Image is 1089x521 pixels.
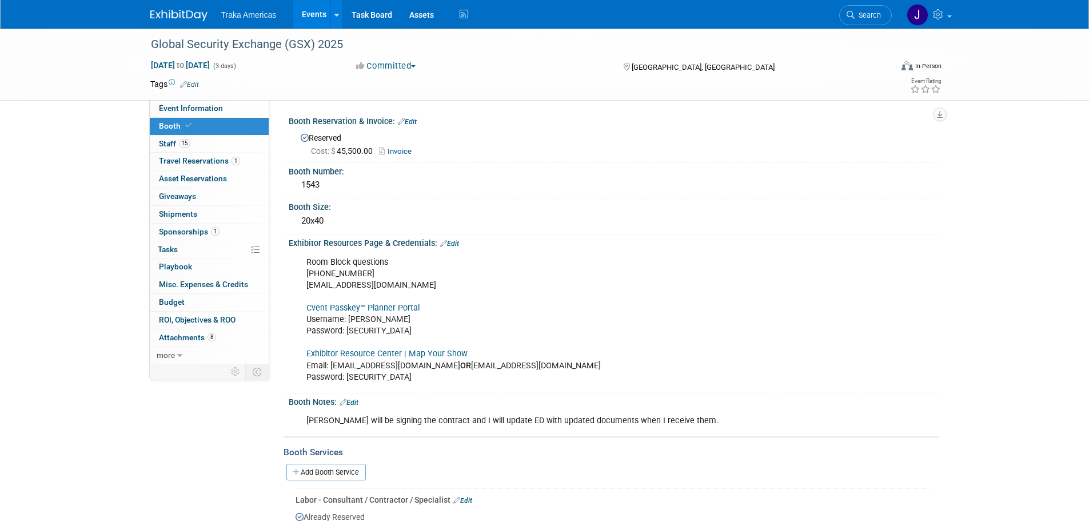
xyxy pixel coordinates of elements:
[379,147,417,156] a: Invoice
[150,206,269,223] a: Shipments
[150,347,269,364] a: more
[159,156,240,165] span: Travel Reservations
[855,11,881,19] span: Search
[824,59,942,77] div: Event Format
[289,198,939,213] div: Booth Size:
[159,333,216,342] span: Attachments
[159,209,197,218] span: Shipments
[284,446,939,459] div: Booth Services
[150,241,269,258] a: Tasks
[232,157,240,165] span: 1
[352,60,420,72] button: Committed
[311,146,377,156] span: 45,500.00
[297,176,931,194] div: 1543
[157,351,175,360] span: more
[453,496,472,504] a: Edit
[150,136,269,153] a: Staff15
[289,234,939,249] div: Exhibitor Resources Page & Credentials:
[150,170,269,188] a: Asset Reservations
[311,146,337,156] span: Cost: $
[150,118,269,135] a: Booth
[159,121,194,130] span: Booth
[632,63,775,71] span: [GEOGRAPHIC_DATA], [GEOGRAPHIC_DATA]
[286,464,366,480] a: Add Booth Service
[211,227,220,236] span: 1
[159,227,220,236] span: Sponsorships
[150,188,269,205] a: Giveaways
[298,251,813,389] div: Room Block questions [PHONE_NUMBER] [EMAIL_ADDRESS][DOMAIN_NAME] Username: [PERSON_NAME] Password...
[159,139,190,148] span: Staff
[150,312,269,329] a: ROI, Objectives & ROO
[175,61,186,70] span: to
[186,122,192,129] i: Booth reservation complete
[398,118,417,126] a: Edit
[150,276,269,293] a: Misc. Expenses & Credits
[180,81,199,89] a: Edit
[208,333,216,341] span: 8
[221,10,277,19] span: Traka Americas
[150,294,269,311] a: Budget
[915,62,942,70] div: In-Person
[901,61,913,70] img: Format-Inperson.png
[212,62,236,70] span: (3 days)
[245,364,269,379] td: Toggle Event Tabs
[340,399,358,407] a: Edit
[226,364,246,379] td: Personalize Event Tab Strip
[306,349,468,359] a: Exhibitor Resource Center | Map Your Show
[158,245,178,254] span: Tasks
[289,163,939,177] div: Booth Number:
[147,34,875,55] div: Global Security Exchange (GSX) 2025
[150,100,269,117] a: Event Information
[289,113,939,128] div: Booth Reservation & Invoice:
[150,10,208,21] img: ExhibitDay
[150,153,269,170] a: Travel Reservations1
[839,5,892,25] a: Search
[306,303,420,313] a: Cvent Passkey™ Planner Portal
[296,494,931,506] div: Labor - Consultant / Contractor / Specialist
[159,297,185,307] span: Budget
[159,104,223,113] span: Event Information
[910,78,941,84] div: Event Rating
[179,139,190,148] span: 15
[150,224,269,241] a: Sponsorships1
[150,329,269,347] a: Attachments8
[159,262,192,271] span: Playbook
[159,315,236,324] span: ROI, Objectives & ROO
[159,192,196,201] span: Giveaways
[159,280,248,289] span: Misc. Expenses & Credits
[159,174,227,183] span: Asset Reservations
[150,60,210,70] span: [DATE] [DATE]
[150,258,269,276] a: Playbook
[150,78,199,90] td: Tags
[298,409,813,432] div: [PERSON_NAME] will be signing the contract and I will update ED with updated documents when I rec...
[440,240,459,248] a: Edit
[289,393,939,408] div: Booth Notes:
[460,361,471,371] b: OR
[907,4,928,26] img: Jamie Saenz
[297,212,931,230] div: 20x40
[297,129,931,157] div: Reserved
